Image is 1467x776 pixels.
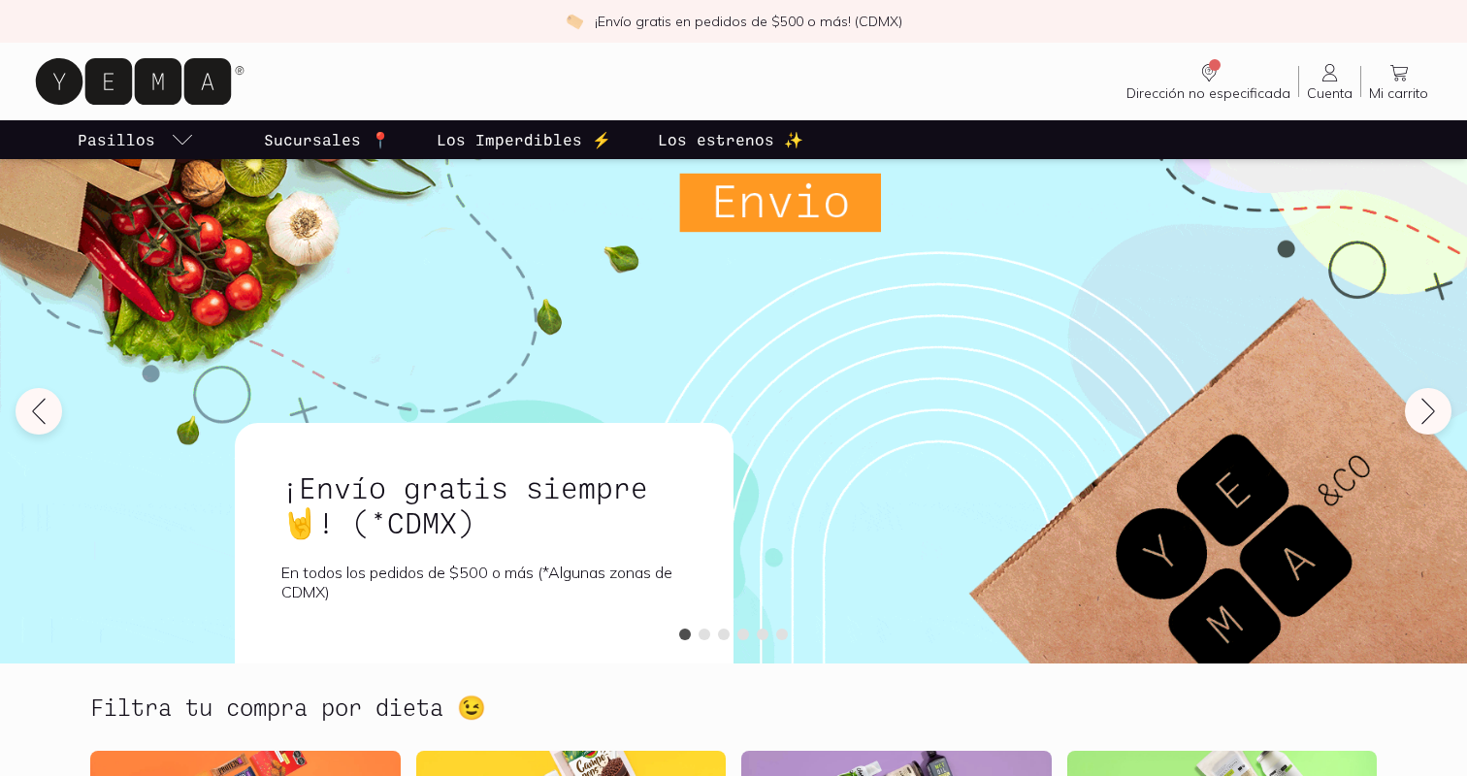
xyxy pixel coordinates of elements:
[281,563,687,601] p: En todos los pedidos de $500 o más (*Algunas zonas de CDMX)
[1126,84,1290,102] span: Dirección no especificada
[595,12,902,31] p: ¡Envío gratis en pedidos de $500 o más! (CDMX)
[1369,84,1428,102] span: Mi carrito
[437,128,611,151] p: Los Imperdibles ⚡️
[433,120,615,159] a: Los Imperdibles ⚡️
[1361,61,1436,102] a: Mi carrito
[281,469,687,539] h1: ¡Envío gratis siempre🤘! (*CDMX)
[260,120,394,159] a: Sucursales 📍
[90,695,486,720] h2: Filtra tu compra por dieta 😉
[658,128,803,151] p: Los estrenos ✨
[78,128,155,151] p: Pasillos
[1119,61,1298,102] a: Dirección no especificada
[264,128,390,151] p: Sucursales 📍
[1307,84,1353,102] span: Cuenta
[654,120,807,159] a: Los estrenos ✨
[1299,61,1360,102] a: Cuenta
[566,13,583,30] img: check
[74,120,198,159] a: pasillo-todos-link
